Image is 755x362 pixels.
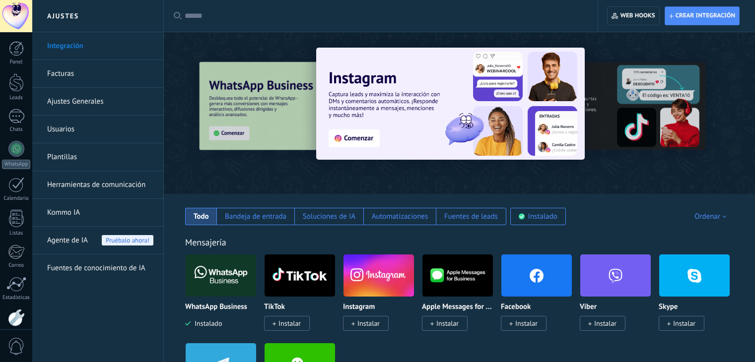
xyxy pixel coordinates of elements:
[372,212,428,221] div: Automatizaciones
[580,251,651,300] img: viber.png
[422,303,493,311] p: Apple Messages for Business
[343,254,422,343] div: Instagram
[665,6,740,25] button: Crear integración
[32,32,163,60] li: Integración
[32,116,163,143] li: Usuarios
[2,295,31,301] div: Estadísticas
[422,251,493,300] img: logo_main.png
[2,262,31,269] div: Correo
[32,254,163,282] li: Fuentes de conocimiento de IA
[278,319,301,328] span: Instalar
[607,6,659,25] button: Web hooks
[594,319,617,328] span: Instalar
[2,95,31,101] div: Leads
[47,171,153,199] a: Herramientas de comunicación
[501,303,531,311] p: Facebook
[422,254,501,343] div: Apple Messages for Business
[694,212,730,221] div: Ordenar
[47,116,153,143] a: Usuarios
[185,303,247,311] p: WhatsApp Business
[47,227,88,254] span: Agente de IA
[102,235,153,245] span: Pruébalo ahora!
[515,319,538,328] span: Instalar
[343,251,414,300] img: instagram.png
[185,254,264,343] div: WhatsApp Business
[659,303,678,311] p: Skype
[343,303,375,311] p: Instagram
[659,251,730,300] img: skype.png
[32,227,163,254] li: Agente de IA
[494,62,705,150] img: Slide 2
[199,62,411,150] img: Slide 3
[32,199,163,227] li: Kommo IA
[444,212,498,221] div: Fuentes de leads
[32,171,163,199] li: Herramientas de comunicación
[303,212,355,221] div: Soluciones de IA
[2,126,31,133] div: Chats
[580,303,597,311] p: Viber
[673,319,695,328] span: Instalar
[265,251,335,300] img: logo_main.png
[47,254,153,282] a: Fuentes de conocimiento de IA
[47,199,153,227] a: Kommo IA
[580,254,659,343] div: Viber
[191,319,222,328] span: Instalado
[32,88,163,116] li: Ajustes Generales
[32,60,163,88] li: Facturas
[264,303,285,311] p: TikTok
[676,12,735,20] span: Crear integración
[357,319,380,328] span: Instalar
[32,143,163,171] li: Plantillas
[185,237,226,248] a: Mensajería
[436,319,459,328] span: Instalar
[264,254,343,343] div: TikTok
[194,212,209,221] div: Todo
[2,195,31,202] div: Calendario
[47,88,153,116] a: Ajustes Generales
[528,212,557,221] div: Instalado
[316,48,585,160] img: Slide 1
[501,251,572,300] img: facebook.png
[186,251,256,300] img: logo_main.png
[2,59,31,65] div: Panel
[225,212,286,221] div: Bandeja de entrada
[47,32,153,60] a: Integración
[47,60,153,88] a: Facturas
[47,143,153,171] a: Plantillas
[47,227,153,254] a: Agente de IA Pruébalo ahora!
[501,254,580,343] div: Facebook
[659,254,738,343] div: Skype
[2,230,31,237] div: Listas
[620,12,655,20] span: Web hooks
[2,160,30,169] div: WhatsApp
